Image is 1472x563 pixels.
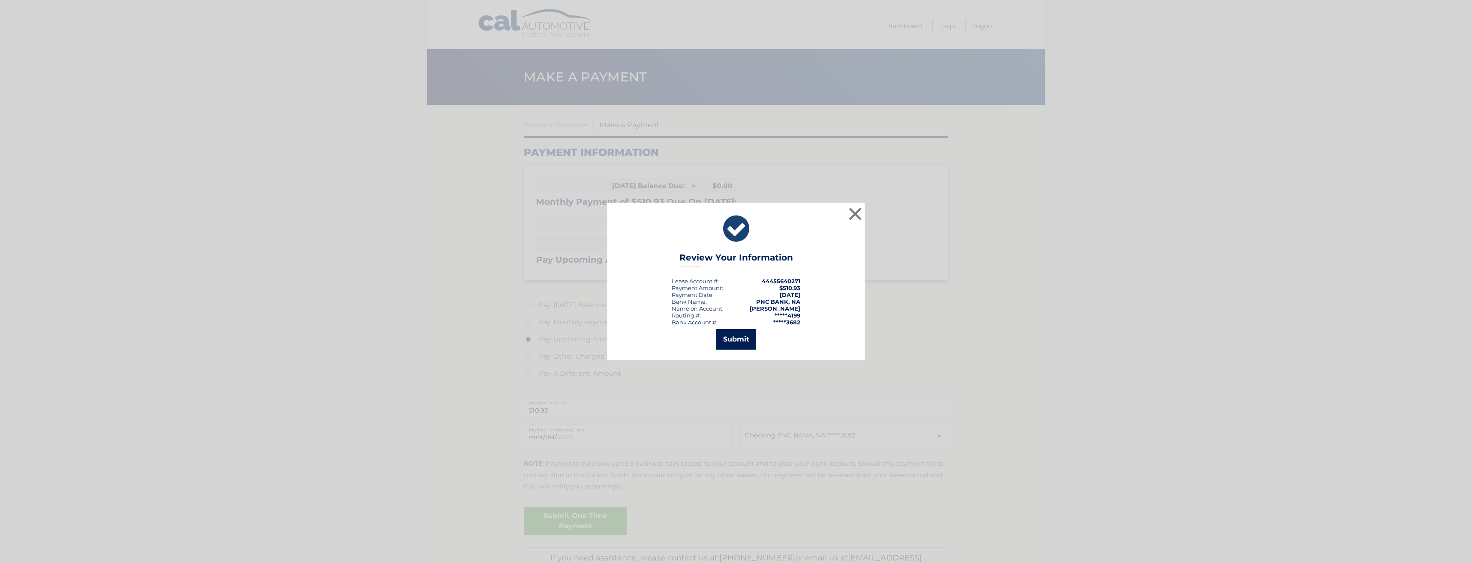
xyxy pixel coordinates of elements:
[716,329,756,350] button: Submit
[672,319,718,326] div: Bank Account #:
[672,291,712,298] span: Payment Date
[779,284,800,291] span: $510.93
[672,291,714,298] div: :
[672,284,723,291] div: Payment Amount:
[762,278,800,284] strong: 44455640271
[672,298,707,305] div: Bank Name:
[780,291,800,298] span: [DATE]
[847,205,864,222] button: ×
[756,298,800,305] strong: PNC BANK, NA
[672,305,724,312] div: Name on Account:
[672,278,719,284] div: Lease Account #:
[672,312,701,319] div: Routing #:
[679,252,793,267] h3: Review Your Information
[750,305,800,312] strong: [PERSON_NAME]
